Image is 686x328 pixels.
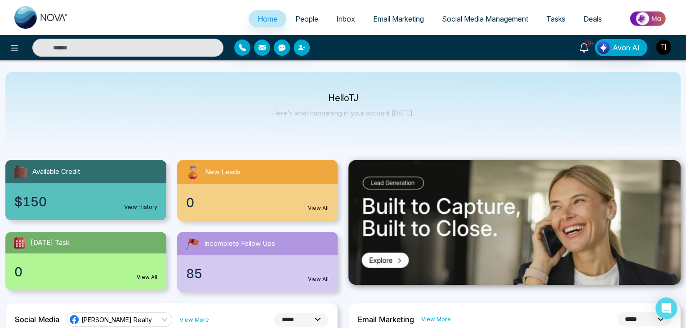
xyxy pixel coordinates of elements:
[358,315,414,324] h2: Email Marketing
[584,14,602,23] span: Deals
[286,10,327,27] a: People
[327,10,364,27] a: Inbox
[655,297,677,319] div: Open Intercom Messenger
[442,14,528,23] span: Social Media Management
[308,204,329,212] a: View All
[205,167,241,177] span: New Leads
[184,164,201,181] img: newLeads.svg
[597,41,610,54] img: Lead Flow
[14,6,68,29] img: Nova CRM Logo
[295,14,318,23] span: People
[373,14,424,23] span: Email Marketing
[364,10,433,27] a: Email Marketing
[656,40,671,55] img: User Avatar
[537,10,575,27] a: Tasks
[179,315,209,324] a: View More
[272,94,414,102] p: Hello TJ
[186,264,202,283] span: 85
[615,9,681,29] img: Market-place.gif
[258,14,277,23] span: Home
[13,235,27,250] img: todayTask.svg
[124,203,157,211] a: View History
[13,164,29,180] img: availableCredit.svg
[186,193,194,212] span: 0
[172,232,343,292] a: Incomplete Follow Ups85View All
[137,273,157,281] a: View All
[573,39,595,55] a: 10+
[14,262,22,281] span: 0
[272,109,414,117] p: Here's what happening in your account [DATE].
[184,235,200,252] img: followUps.svg
[595,39,647,56] button: Avon AI
[613,42,640,53] span: Avon AI
[172,160,343,221] a: New Leads0View All
[204,239,275,249] span: Incomplete Follow Ups
[15,315,59,324] h2: Social Media
[249,10,286,27] a: Home
[584,39,592,47] span: 10+
[81,315,152,324] span: [PERSON_NAME] Realty
[31,238,70,248] span: [DATE] Task
[433,10,537,27] a: Social Media Management
[421,315,451,324] a: View More
[336,14,355,23] span: Inbox
[348,160,681,285] img: .
[575,10,611,27] a: Deals
[546,14,566,23] span: Tasks
[308,275,329,283] a: View All
[14,192,47,211] span: $150
[32,167,80,177] span: Available Credit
